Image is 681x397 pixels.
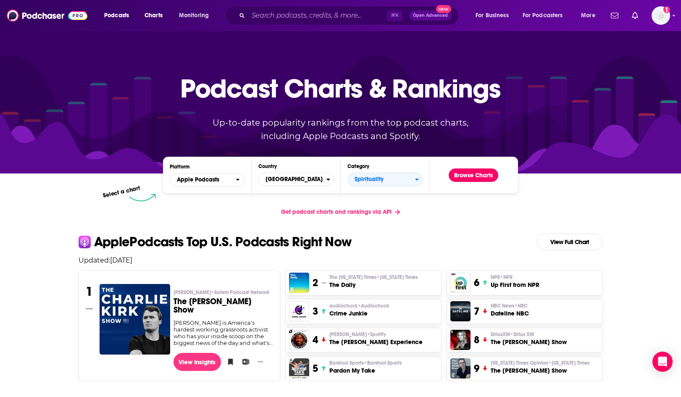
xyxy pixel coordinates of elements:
[274,202,407,222] a: Get podcast charts and rankings via API
[652,6,670,25] span: Logged in as sarahhallprinc
[174,297,273,314] h3: The [PERSON_NAME] Show
[289,358,309,379] img: Pardon My Take
[174,289,269,296] span: [PERSON_NAME]
[224,355,233,368] button: Bookmark Podcast
[139,9,168,22] a: Charts
[470,9,519,22] button: open menu
[491,302,529,309] p: NBC News • NBC
[329,274,418,281] span: The [US_STATE] Times
[367,331,386,337] span: • Spotify
[413,13,448,18] span: Open Advanced
[103,184,141,199] p: Select a chart
[358,303,389,309] span: • Audiochuck
[7,8,87,24] img: Podchaser - Follow, Share and Rate Podcasts
[289,330,309,350] a: The Joe Rogan Experience
[177,177,219,183] span: Apple Podcasts
[491,360,589,366] span: [US_STATE] Times Opinion
[436,5,451,13] span: New
[170,173,245,187] button: open menu
[233,6,467,25] div: Search podcasts, credits, & more...
[329,366,402,375] h3: Pardon My Take
[491,281,539,289] h3: Up First from NPR
[491,331,534,338] span: SiriusXM
[474,276,479,289] h3: 6
[491,274,539,281] p: NPR • NPR
[173,9,220,22] button: open menu
[500,274,513,280] span: • NPR
[196,116,485,143] p: Up-to-date popularity rankings from the top podcast charts, including Apple Podcasts and Spotify.
[289,273,309,293] img: The Daily
[491,360,589,366] p: New York Times Opinion • New York Times
[347,173,423,186] button: Categories
[376,274,418,280] span: • [US_STATE] Times
[329,302,389,318] a: audiochuck•AudiochuckCrime Junkie
[491,302,528,309] span: NBC News
[259,172,326,187] span: [GEOGRAPHIC_DATA]
[329,302,389,309] p: audiochuck • Audiochuck
[575,9,606,22] button: open menu
[98,9,140,22] button: open menu
[491,366,589,375] h3: The [PERSON_NAME] Show
[491,331,567,346] a: SiriusXM•Sirius XMThe [PERSON_NAME] Show
[313,276,318,289] h3: 2
[450,273,471,293] img: Up First from NPR
[329,281,418,289] h3: The Daily
[104,10,129,21] span: Podcasts
[329,309,389,318] h3: Crime Junkie
[174,289,273,296] p: Charlie Kirk • Salem Podcast Network
[474,334,479,346] h3: 8
[476,10,509,21] span: For Business
[248,9,387,22] input: Search podcasts, credits, & more...
[72,256,610,264] p: Updated: [DATE]
[449,168,498,182] a: Browse Charts
[329,360,402,375] a: Barstool Sports•Barstool SportsPardon My Take
[491,302,529,318] a: NBC News•NBCDateline NBC
[129,194,156,202] img: select arrow
[179,10,209,21] span: Monitoring
[329,331,386,338] span: [PERSON_NAME]
[450,358,471,379] img: The Ezra Klein Show
[145,10,163,21] span: Charts
[180,61,501,116] p: Podcast Charts & Rankings
[491,331,567,338] p: SiriusXM • Sirius XM
[663,6,670,13] svg: Add a profile image
[652,6,670,25] img: User Profile
[281,208,392,216] span: Get podcast charts and rankings via API
[313,362,318,375] h3: 5
[491,309,529,318] h3: Dateline NBC
[79,236,91,248] img: apple Icon
[329,338,423,346] h3: The [PERSON_NAME] Experience
[491,338,567,346] h3: The [PERSON_NAME] Show
[289,301,309,321] img: Crime Junkie
[514,303,528,309] span: • NBC
[329,360,402,366] p: Barstool Sports • Barstool Sports
[86,284,93,299] h3: 1
[170,173,245,187] h2: Platforms
[652,6,670,25] button: Show profile menu
[450,330,471,350] img: The Megyn Kelly Show
[329,331,423,338] p: Joe Rogan • Spotify
[537,234,603,250] a: View Full Chart
[581,10,595,21] span: More
[450,301,471,321] img: Dateline NBC
[255,358,266,366] button: Show More Button
[364,360,402,366] span: • Barstool Sports
[239,355,248,368] button: Add to List
[474,305,479,318] h3: 7
[100,284,170,355] img: The Charlie Kirk Show
[174,289,273,319] a: [PERSON_NAME]•Salem Podcast NetworkThe [PERSON_NAME] Show
[491,274,513,281] span: NPR
[491,360,589,375] a: [US_STATE] Times Opinion•[US_STATE] TimesThe [PERSON_NAME] Show
[94,235,352,249] p: Apple Podcasts Top U.S. Podcasts Right Now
